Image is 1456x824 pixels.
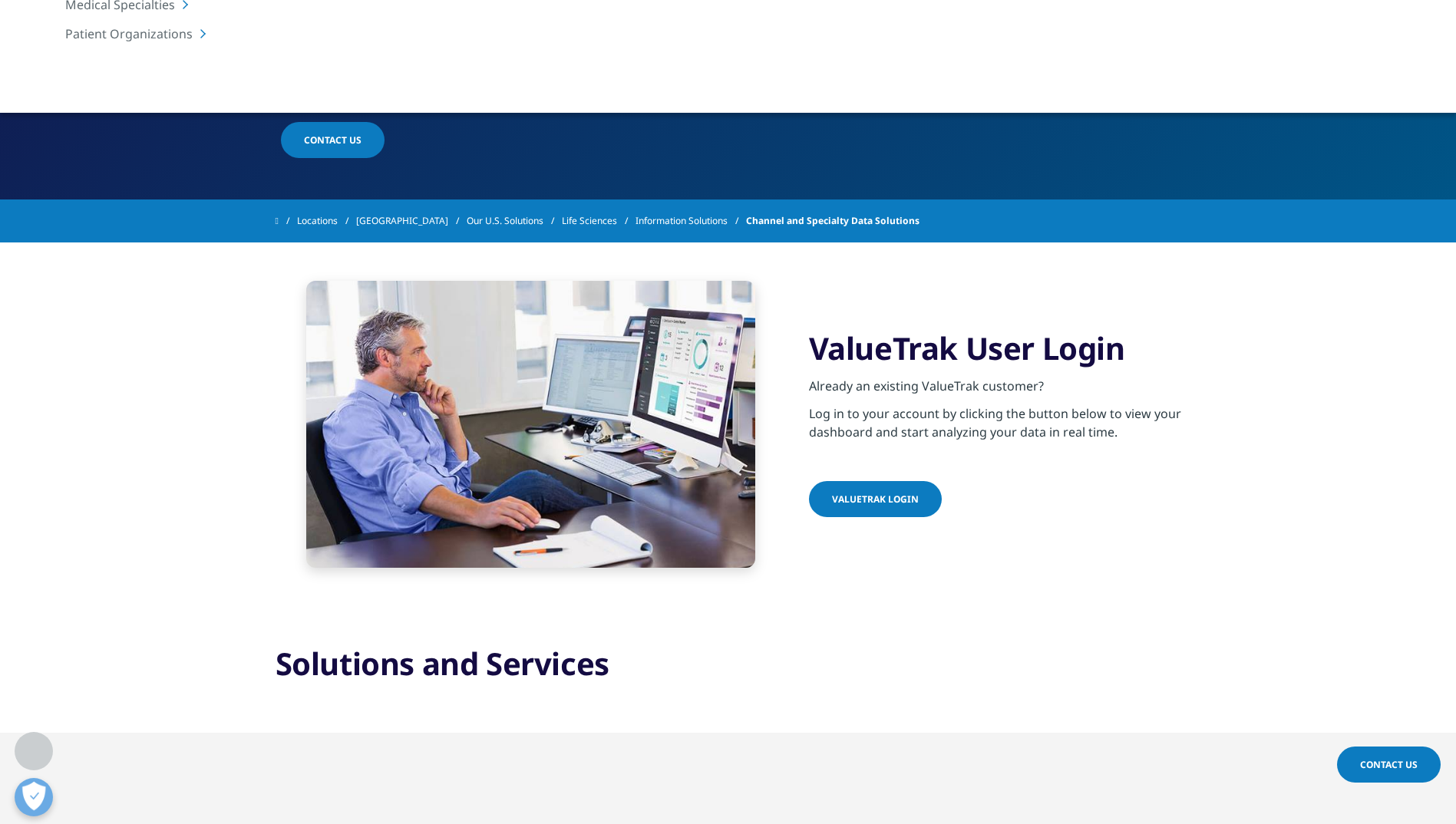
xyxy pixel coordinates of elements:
[276,644,1181,694] h3: Solutions and Services
[304,133,362,147] span: Contact us
[809,404,1181,450] p: Log in to your account by clicking the button below to view your dashboard and start analyzing yo...
[746,207,919,235] span: Channel and Specialty Data Solutions
[281,122,385,158] a: Contact us
[15,778,53,816] button: Open Preferences
[356,207,467,235] a: [GEOGRAPHIC_DATA]
[306,281,755,568] img: Casual businessman working at computer in office
[809,377,1181,404] p: Already an existing ValueTrak customer?
[65,25,193,42] a: Patient Organizations
[636,207,746,235] a: Information Solutions
[1337,747,1441,783] a: Contact Us
[1360,758,1418,771] span: Contact Us
[832,493,919,506] span: VALUETRAK LOGIN
[297,207,356,235] a: Locations
[809,329,1181,368] h3: ValueTrak User Login
[809,481,942,517] a: VALUETRAK LOGIN
[562,207,636,235] a: Life Sciences
[467,207,562,235] a: Our U.S. Solutions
